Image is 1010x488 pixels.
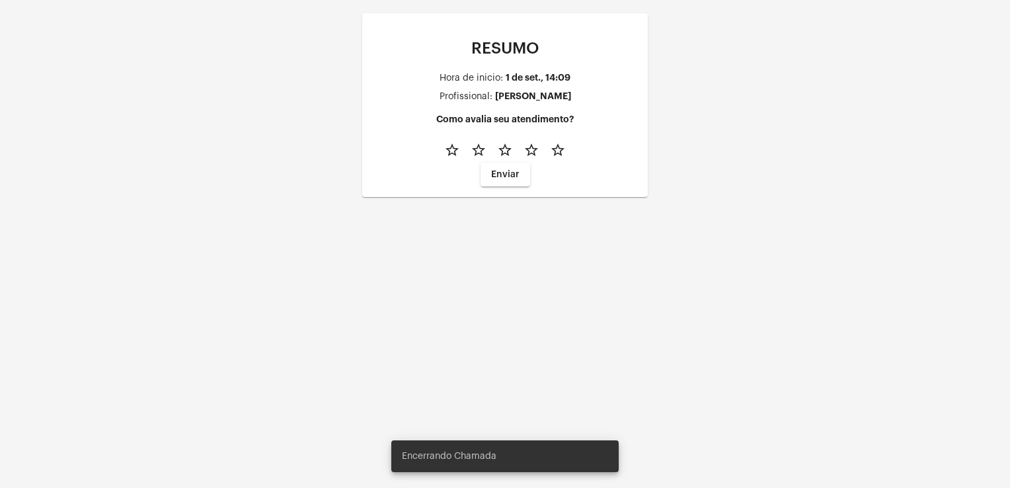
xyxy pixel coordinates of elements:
[444,142,460,158] mat-icon: star_border
[491,170,520,179] span: Enviar
[550,142,566,158] mat-icon: star_border
[497,142,513,158] mat-icon: star_border
[402,450,496,463] span: Encerrando Chamada
[471,142,486,158] mat-icon: star_border
[506,73,570,83] div: 1 de set., 14:09
[440,73,503,83] div: Hora de inicio:
[495,91,571,101] div: [PERSON_NAME]
[440,92,492,102] div: Profissional:
[524,142,539,158] mat-icon: star_border
[373,40,637,57] p: RESUMO
[373,114,637,124] h4: Como avalia seu atendimento?
[481,163,530,186] button: Enviar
